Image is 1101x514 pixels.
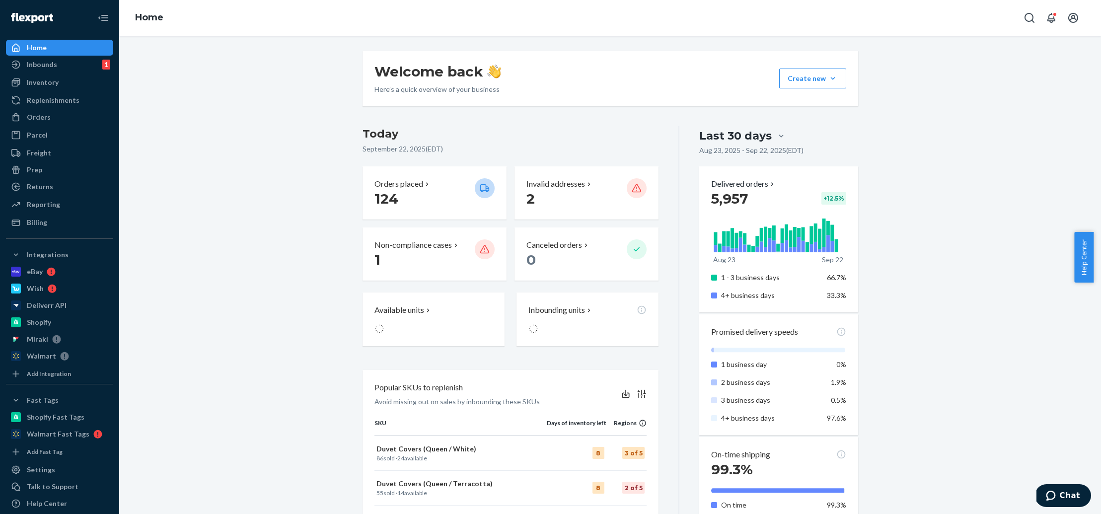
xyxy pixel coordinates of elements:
p: Inbounding units [528,304,585,316]
p: Invalid addresses [526,178,585,190]
button: Inbounding units [516,293,659,346]
div: Inbounds [27,60,57,70]
a: Add Integration [6,368,113,380]
a: Prep [6,162,113,178]
div: Reporting [27,200,60,210]
a: Freight [6,145,113,161]
div: Prep [27,165,42,175]
a: Settings [6,462,113,478]
p: Promised delivery speeds [711,326,798,338]
a: Reporting [6,197,113,213]
img: Flexport logo [11,13,53,23]
span: 97.6% [827,414,846,422]
a: Walmart [6,348,113,364]
div: 1 [102,60,110,70]
div: Wish [27,284,44,294]
p: 1 - 3 business days [721,273,819,283]
a: Inbounds1 [6,57,113,73]
div: Walmart [27,351,56,361]
a: Home [6,40,113,56]
p: Popular SKUs to replenish [374,382,463,393]
span: 2 [526,190,535,207]
p: sold · available [376,489,545,497]
h1: Welcome back [374,63,501,80]
button: Close Navigation [93,8,113,28]
p: Orders placed [374,178,423,190]
div: Fast Tags [27,395,59,405]
span: 99.3% [711,461,753,478]
div: Integrations [27,250,69,260]
span: 1.9% [831,378,846,386]
a: Walmart Fast Tags [6,426,113,442]
p: 3 business days [721,395,819,405]
button: Open notifications [1041,8,1061,28]
span: 0 [526,251,536,268]
p: September 22, 2025 ( EDT ) [363,144,659,154]
div: Billing [27,218,47,227]
span: 1 [374,251,380,268]
div: Settings [27,465,55,475]
button: Orders placed 124 [363,166,507,220]
a: Home [135,12,163,23]
p: On-time shipping [711,449,770,460]
a: Mirakl [6,331,113,347]
p: 2 business days [721,377,819,387]
p: Aug 23 [713,255,735,265]
span: 5,957 [711,190,748,207]
span: 124 [374,190,398,207]
a: Billing [6,215,113,230]
div: 8 [592,482,604,494]
p: Duvet Covers (Queen / White) [376,444,545,454]
a: Parcel [6,127,113,143]
button: Delivered orders [711,178,776,190]
div: Home [27,43,47,53]
span: 0.5% [831,396,846,404]
div: Add Integration [27,369,71,378]
span: 55 [376,489,383,497]
p: 1 business day [721,360,819,369]
button: Help Center [1074,232,1094,283]
button: Available units [363,293,505,346]
button: Integrations [6,247,113,263]
button: Open account menu [1063,8,1083,28]
button: Canceled orders 0 [514,227,659,281]
th: Days of inventory left [547,419,606,436]
div: Talk to Support [27,482,78,492]
button: Talk to Support [6,479,113,495]
div: Add Fast Tag [27,447,63,456]
p: Here’s a quick overview of your business [374,84,501,94]
button: Open Search Box [1020,8,1039,28]
span: 99.3% [827,501,846,509]
div: Regions [606,419,647,427]
div: Last 30 days [699,128,772,144]
div: Shopify Fast Tags [27,412,84,422]
div: + 12.5 % [821,192,846,205]
button: Non-compliance cases 1 [363,227,507,281]
ol: breadcrumbs [127,3,171,32]
button: Fast Tags [6,392,113,408]
div: Returns [27,182,53,192]
button: Create new [779,69,846,88]
div: Inventory [27,77,59,87]
p: 4+ business days [721,413,819,423]
p: Available units [374,304,424,316]
div: 8 [592,447,604,459]
div: 3 of 5 [622,447,645,459]
a: Add Fast Tag [6,446,113,458]
div: Shopify [27,317,51,327]
p: Sep 22 [822,255,843,265]
span: 66.7% [827,273,846,282]
iframe: Opens a widget where you can chat to one of our agents [1036,484,1091,509]
p: 4+ business days [721,291,819,300]
p: On time [721,500,819,510]
p: Canceled orders [526,239,582,251]
h3: Today [363,126,659,142]
a: Shopify Fast Tags [6,409,113,425]
p: Duvet Covers (Queen / Terracotta) [376,479,545,489]
p: sold · available [376,454,545,462]
div: eBay [27,267,43,277]
a: Returns [6,179,113,195]
div: Replenishments [27,95,79,105]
